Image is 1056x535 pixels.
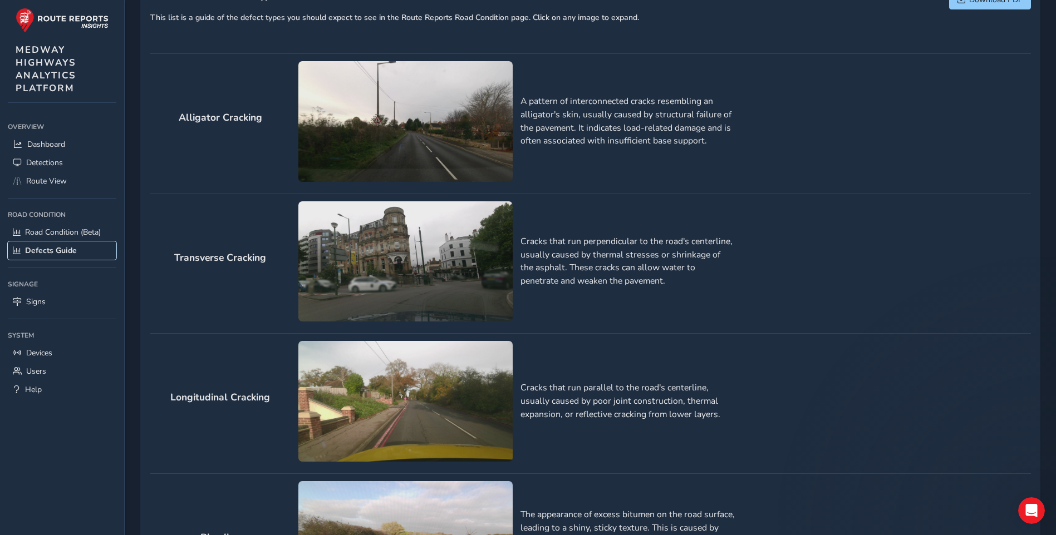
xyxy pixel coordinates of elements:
span: Detections [26,157,63,168]
a: Defects Guide [8,241,116,260]
span: Devices [26,348,52,358]
a: Users [8,362,116,380]
div: Signage [8,276,116,293]
span: Users [26,366,46,377]
div: System [8,327,116,344]
iframe: Intercom live chat [1018,497,1045,524]
p: Cracks that run perpendicular to the road's centerline, usually caused by thermal stresses or shr... [520,235,735,288]
h2: Transverse Cracking [150,252,291,264]
img: Longitudinal Cracking [298,341,513,462]
div: Road Condition [8,206,116,223]
a: Detections [8,153,116,172]
span: Route View [26,176,67,186]
a: Road Condition (Beta) [8,223,116,241]
a: Signs [8,293,116,311]
span: Defects Guide [25,245,77,256]
p: Cracks that run parallel to the road's centerline, usually caused by poor joint construction, the... [520,382,735,421]
span: MEDWAY HIGHWAYS ANALYTICS PLATFORM [16,43,76,95]
a: Route View [8,172,116,190]
p: A pattern of interconnected cracks resembling an alligator's skin, usually caused by structural f... [520,95,735,148]
span: Signs [26,296,46,307]
div: Overview [8,118,116,135]
h2: Longitudinal Cracking [150,392,291,403]
a: Devices [8,344,116,362]
img: Transverse Cracking [298,201,513,322]
span: Help [25,384,42,395]
h2: Alligator Cracking [150,112,291,123]
span: Dashboard [27,139,65,150]
h6: This list is a guide of the defect types you should expect to see in the Route Reports Road Condi... [150,13,639,23]
a: Dashboard [8,135,116,153]
img: Alligator Cracking [298,61,513,182]
span: Road Condition (Beta) [25,227,101,237]
img: rr logo [16,8,109,33]
a: Help [8,380,116,399]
